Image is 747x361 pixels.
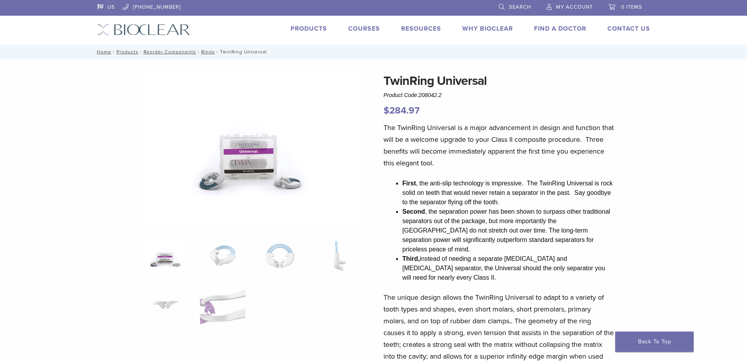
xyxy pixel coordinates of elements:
[383,105,389,116] span: $
[257,236,302,276] img: TwinRing Universal - Image 3
[607,25,650,33] a: Contact Us
[143,71,360,226] img: 208042.2
[138,50,144,54] span: /
[291,25,327,33] a: Products
[615,332,694,352] a: Back To Top
[534,25,586,33] a: Find A Doctor
[383,105,420,116] bdi: 284.97
[402,180,416,187] strong: First
[215,50,220,54] span: /
[402,208,425,215] strong: Second
[144,49,196,55] a: Reorder Components
[348,25,380,33] a: Courses
[509,4,531,10] span: Search
[383,71,614,90] h1: TwinRing Universal
[402,207,614,254] li: , the separation power has been shown to surpass other traditional separators out of the package,...
[462,25,513,33] a: Why Bioclear
[196,50,201,54] span: /
[383,92,442,98] span: Product Code:
[383,122,614,169] p: The TwinRing Universal is a major advancement in design and function that will be a welcome upgra...
[143,236,188,276] img: 208042.2-324x324.png
[419,92,442,98] span: 208042.2
[111,50,116,54] span: /
[556,4,593,10] span: My Account
[314,236,359,276] img: TwinRing Universal - Image 4
[143,286,188,325] img: TwinRing Universal - Image 5
[116,49,138,55] a: Products
[95,49,111,55] a: Home
[91,45,656,59] nav: TwinRing Universal
[401,25,441,33] a: Resources
[402,255,420,262] strong: Third,
[402,254,614,282] li: instead of needing a separate [MEDICAL_DATA] and [MEDICAL_DATA] separator, the Universal should t...
[97,24,190,35] img: Bioclear
[201,49,215,55] a: Rings
[402,179,614,207] li: , the anti-slip technology is impressive. The TwinRing Universal is rock solid on teeth that woul...
[621,4,642,10] span: 0 items
[200,286,245,325] img: TwinRing Universal - Image 6
[200,236,245,276] img: TwinRing Universal - Image 2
